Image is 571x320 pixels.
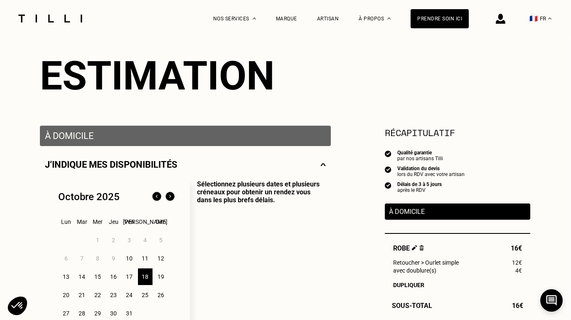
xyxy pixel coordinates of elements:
div: 21 [75,287,89,303]
div: 24 [122,287,137,303]
img: Logo du service de couturière Tilli [15,15,85,22]
div: 15 [91,268,105,285]
div: 25 [138,287,153,303]
div: 12 [154,250,168,267]
div: Délais de 3 à 5 jours [397,181,442,187]
section: Récapitulatif [385,126,530,139]
div: 13 [59,268,74,285]
img: icon list info [385,181,391,189]
div: 20 [59,287,74,303]
a: Marque [276,16,297,22]
div: Dupliquer [393,282,522,288]
img: Mois suivant [163,190,177,203]
div: 14 [75,268,89,285]
img: Supprimer [419,245,424,251]
div: 18 [138,268,153,285]
p: À domicile [389,208,526,216]
img: Éditer [412,245,417,251]
span: 12€ [512,259,522,266]
img: icon list info [385,166,391,173]
img: icône connexion [496,14,505,24]
p: J‘indique mes disponibilités [45,159,177,170]
div: Estimation [40,52,530,99]
img: svg+xml;base64,PHN2ZyBmaWxsPSJub25lIiBoZWlnaHQ9IjE0IiB2aWV3Qm94PSIwIDAgMjggMTQiIHdpZHRoPSIyOCIgeG... [320,159,326,170]
div: 26 [154,287,168,303]
div: 17 [122,268,137,285]
span: Retoucher > Ourlet simple [393,259,459,266]
div: Qualité garantie [397,150,443,156]
div: par nos artisans Tilli [397,156,443,161]
p: À domicile [45,131,326,141]
span: 4€ [515,267,522,274]
img: Menu déroulant [253,17,256,20]
a: Artisan [317,16,339,22]
div: 16 [106,268,121,285]
img: menu déroulant [548,17,551,20]
div: Validation du devis [397,166,465,171]
div: 19 [154,268,168,285]
span: 16€ [511,244,522,252]
a: Prendre soin ici [411,9,469,28]
span: 🇫🇷 [529,15,538,22]
div: Sous-Total [385,302,530,310]
div: après le RDV [397,187,442,193]
span: avec doublure(s) [393,267,436,274]
div: 11 [138,250,153,267]
div: lors du RDV avec votre artisan [397,171,465,177]
img: Menu déroulant à propos [387,17,391,20]
img: icon list info [385,150,391,157]
div: Octobre 2025 [58,191,120,203]
div: 10 [122,250,137,267]
img: Mois précédent [150,190,163,203]
span: 16€ [512,302,523,310]
div: 23 [106,287,121,303]
span: Robe [393,244,424,252]
div: 22 [91,287,105,303]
